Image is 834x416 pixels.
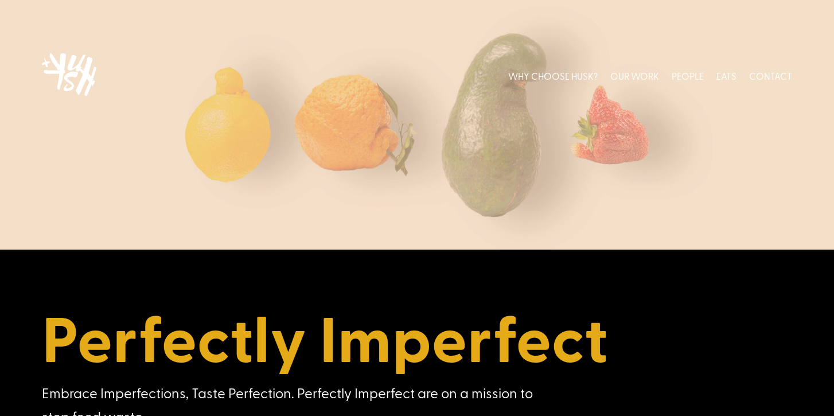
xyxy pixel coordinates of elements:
h1: Perfectly Imperfect [42,300,793,381]
a: OUR WORK [610,50,659,101]
img: Husk logo [42,50,105,101]
a: WHY CHOOSE HUSK? [508,50,598,101]
a: CONTACT [749,50,792,101]
a: PEOPLE [672,50,704,101]
a: EATS [716,50,736,101]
